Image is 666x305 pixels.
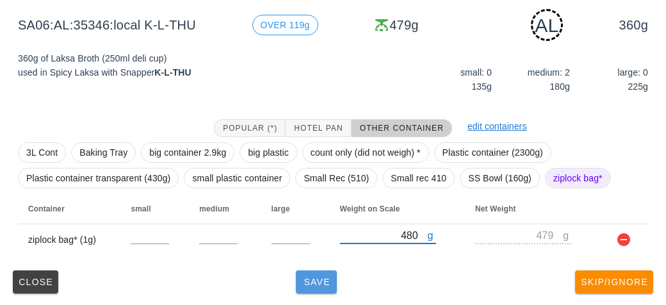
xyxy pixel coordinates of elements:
button: Save [296,270,337,293]
span: Plastic container transparent (430g) [26,169,170,188]
span: SS Bowl (160g) [468,169,532,188]
span: Small rec 410 [391,169,446,188]
span: large [272,204,290,213]
span: Net Weight [475,204,516,213]
span: small plastic container [192,169,282,188]
span: medium [199,204,229,213]
div: large: 0 225g [573,63,651,96]
button: Other Container [352,119,452,137]
div: medium: 2 180g [494,63,573,96]
button: Popular (*) [214,119,286,137]
span: 3L Cont [26,143,58,162]
th: Net Weight: Not sorted. Activate to sort ascending. [465,194,601,224]
th: Weight on Scale: Not sorted. Activate to sort ascending. [330,194,466,224]
th: Container: Not sorted. Activate to sort ascending. [18,194,120,224]
strong: K-L-THU [154,67,191,78]
span: Plastic container (2300g) [443,143,543,162]
span: Popular (*) [222,124,277,133]
span: Close [18,277,53,287]
th: small: Not sorted. Activate to sort ascending. [120,194,189,224]
a: edit containers [467,121,527,131]
span: Container [28,204,65,213]
div: 360g of Laksa Broth (250ml deli cup) used in Spicy Laksa with Snapper [10,44,333,106]
div: g [563,227,571,243]
span: big plastic [248,143,288,162]
th: medium: Not sorted. Activate to sort ascending. [189,194,261,224]
span: big container 2.9kg [149,143,226,162]
span: small [131,204,150,213]
span: Skip/Ignore [580,277,648,287]
div: AL [531,9,563,41]
span: Hotel Pan [293,124,343,133]
span: count only (did not weigh) * [311,143,421,162]
div: small: 0 135g [416,63,494,96]
div: g [428,227,436,243]
button: Skip/Ignore [575,270,653,293]
th: Not sorted. Activate to sort ascending. [601,194,648,224]
span: Save [301,277,332,287]
span: OVER 119g [261,15,310,35]
button: Close [13,270,58,293]
th: large: Not sorted. Activate to sort ascending. [261,194,330,224]
span: Weight on Scale [340,204,400,213]
span: ziplock bag* [553,169,603,188]
span: Baking Tray [79,143,127,162]
button: Hotel Pan [286,119,351,137]
span: Small Rec (510) [304,169,369,188]
td: ziplock bag* (1g) [18,224,120,255]
span: Other Container [359,124,444,133]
